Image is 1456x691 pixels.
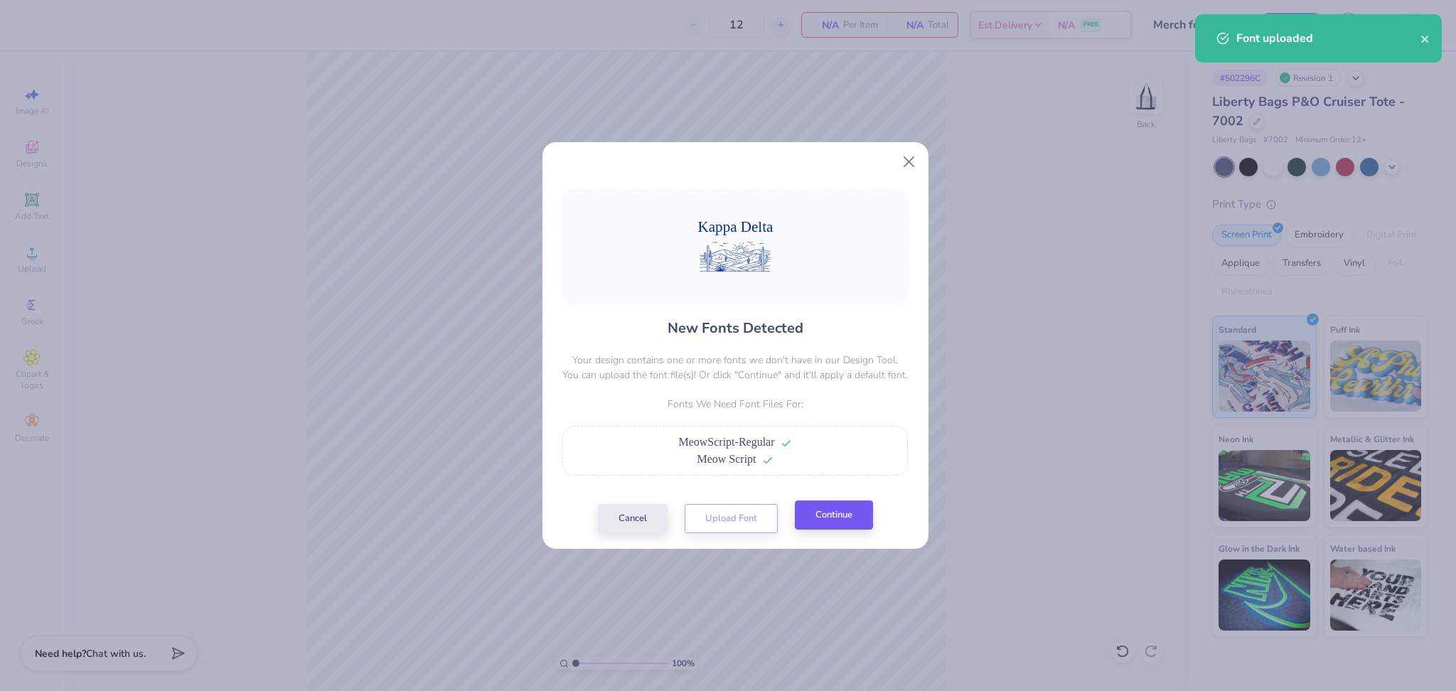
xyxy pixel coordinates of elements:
[697,453,756,465] span: Meow Script
[1236,30,1420,47] div: Font uploaded
[562,397,908,412] p: Fonts We Need Font Files For:
[895,148,922,175] button: Close
[598,504,668,533] button: Cancel
[795,500,873,530] button: Continue
[1420,30,1430,47] button: close
[562,353,908,382] p: Your design contains one or more fonts we don't have in our Design Tool. You can upload the font ...
[668,318,803,338] h4: New Fonts Detected
[678,436,774,448] span: MeowScript-Regular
